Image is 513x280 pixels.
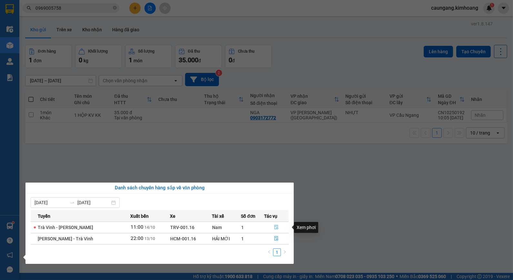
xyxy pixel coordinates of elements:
button: file-done [264,234,288,244]
span: 13/10 [144,236,155,241]
span: Xe [170,213,175,220]
span: Tài xế [212,213,224,220]
button: left [265,248,273,256]
span: VP [PERSON_NAME] ([GEOGRAPHIC_DATA]) [3,22,65,34]
span: left [267,250,271,254]
span: Xuất bến [130,213,149,220]
span: GIAO: [3,42,15,48]
input: Đến ngày [77,199,110,206]
span: right [283,250,287,254]
input: Từ ngày [35,199,67,206]
span: 0903172772 - [3,35,45,41]
span: Số đơn [241,213,255,220]
div: Nam [212,224,241,231]
li: Next Page [281,248,289,256]
span: file-done [274,236,279,241]
span: VP Cầu Ngang - [13,13,64,19]
span: NHỰT [49,13,64,19]
span: 1 [241,225,244,230]
li: 1 [273,248,281,256]
p: GỬI: [3,13,94,19]
p: NHẬN: [3,22,94,34]
span: swap-right [70,200,75,205]
span: TRV-001.16 [170,225,194,230]
span: 22:00 [131,235,143,241]
span: to [70,200,75,205]
span: [PERSON_NAME] - Trà Vinh [38,236,93,241]
button: file-done [264,222,288,233]
li: Previous Page [265,248,273,256]
span: 11:00 [131,224,143,230]
div: Xem phơi [294,222,318,233]
span: HCM-001.16 [170,236,196,241]
span: 14/10 [144,225,155,230]
strong: BIÊN NHẬN GỬI HÀNG [22,4,75,10]
span: Tác vụ [264,213,277,220]
span: file-done [274,225,279,230]
button: right [281,248,289,256]
span: 1 [241,236,244,241]
span: Tuyến [38,213,50,220]
a: 1 [273,249,281,256]
div: HẢI MỚI [212,235,241,242]
span: Trà Vinh - [PERSON_NAME] [38,225,93,230]
div: Danh sách chuyến hàng sắp về văn phòng [31,184,289,192]
span: NGA [35,35,45,41]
